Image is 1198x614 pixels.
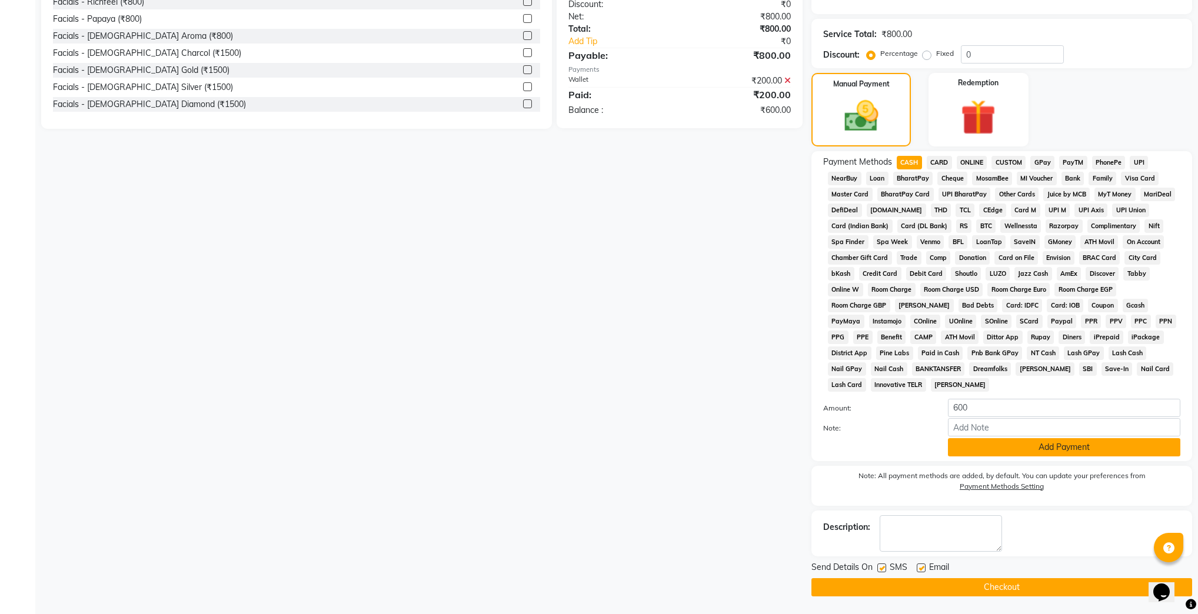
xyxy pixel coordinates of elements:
[814,423,939,433] label: Note:
[956,219,972,233] span: RS
[926,251,951,265] span: Comp
[1047,299,1083,312] span: Card: IOB
[1011,203,1040,217] span: Card M
[1043,251,1074,265] span: Envision
[828,331,848,344] span: PPG
[53,64,229,76] div: Facials - [DEMOGRAPHIC_DATA] Gold (₹1500)
[53,30,233,42] div: Facials - [DEMOGRAPHIC_DATA] Aroma (₹800)
[939,188,991,201] span: UPI BharatPay
[1131,315,1151,328] span: PPC
[1045,203,1070,217] span: UPI M
[828,378,866,392] span: Lash Card
[1059,156,1087,169] span: PayTM
[53,13,142,25] div: Facials - Papaya (₹800)
[877,188,934,201] span: BharatPay Card
[828,188,873,201] span: Master Card
[1137,362,1173,376] span: Nail Card
[910,331,936,344] span: CAMP
[917,235,944,249] span: Venmo
[560,23,680,35] div: Total:
[969,362,1011,376] span: Dreamfolks
[867,203,926,217] span: [DOMAIN_NAME]
[1156,315,1176,328] span: PPN
[983,331,1023,344] span: Dittor App
[995,188,1039,201] span: Other Cards
[972,172,1012,185] span: MosamBee
[897,251,921,265] span: Trade
[1124,251,1160,265] span: City Card
[871,362,907,376] span: Nail Cash
[959,299,998,312] span: Bad Debts
[1144,219,1163,233] span: Nift
[53,81,233,94] div: Facials - [DEMOGRAPHIC_DATA] Silver (₹1500)
[853,331,873,344] span: PPE
[1079,251,1120,265] span: BRAC Card
[1054,283,1116,296] span: Room Charge EGP
[880,48,918,59] label: Percentage
[680,11,800,23] div: ₹800.00
[1074,203,1107,217] span: UPI Axis
[877,331,906,344] span: Benefit
[560,75,680,87] div: Wallet
[1128,331,1164,344] span: iPackage
[981,315,1011,328] span: SOnline
[560,48,680,62] div: Payable:
[814,403,939,413] label: Amount:
[828,299,890,312] span: Room Charge GBP
[950,95,1007,139] img: _gift.svg
[1089,172,1116,185] span: Family
[1102,362,1133,376] span: Save-In
[929,561,949,576] span: Email
[991,156,1026,169] span: CUSTOM
[859,267,901,281] span: Credit Card
[945,315,976,328] span: UOnline
[833,79,890,89] label: Manual Payment
[912,362,965,376] span: BANKTANSFER
[680,23,800,35] div: ₹800.00
[897,156,922,169] span: CASH
[680,75,800,87] div: ₹200.00
[956,203,974,217] span: TCL
[876,346,913,360] span: Pine Labs
[828,346,871,360] span: District App
[823,470,1180,496] label: Note: All payment methods are added, by default. You can update your preferences from
[1079,362,1097,376] span: SBI
[568,65,791,75] div: Payments
[1106,315,1126,328] span: PPV
[949,235,967,249] span: BFL
[931,378,990,392] span: [PERSON_NAME]
[828,203,862,217] span: DefiDeal
[906,267,947,281] span: Debit Card
[1092,156,1126,169] span: PhonePe
[560,104,680,116] div: Balance :
[834,96,889,136] img: _cash.svg
[1130,156,1148,169] span: UPI
[700,35,800,48] div: ₹0
[895,299,954,312] span: [PERSON_NAME]
[828,315,864,328] span: PayMaya
[1090,331,1123,344] span: iPrepaid
[1043,188,1090,201] span: Juice by MCB
[1123,299,1149,312] span: Gcash
[881,28,912,41] div: ₹800.00
[958,78,999,88] label: Redemption
[1059,331,1085,344] span: Diners
[1030,156,1054,169] span: GPay
[873,235,912,249] span: Spa Week
[1010,235,1040,249] span: SaveIN
[823,521,870,533] div: Description:
[1027,346,1059,360] span: NT Cash
[987,283,1050,296] span: Room Charge Euro
[951,267,981,281] span: Shoutlo
[53,98,246,111] div: Facials - [DEMOGRAPHIC_DATA] Diamond (₹1500)
[948,399,1180,417] input: Amount
[918,346,963,360] span: Paid in Cash
[1027,331,1054,344] span: Rupay
[967,346,1022,360] span: Pnb Bank GPay
[955,251,990,265] span: Donation
[1123,235,1164,249] span: On Account
[979,203,1006,217] span: CEdge
[1064,346,1104,360] span: Lash GPay
[823,49,860,61] div: Discount:
[1047,315,1077,328] span: Paypal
